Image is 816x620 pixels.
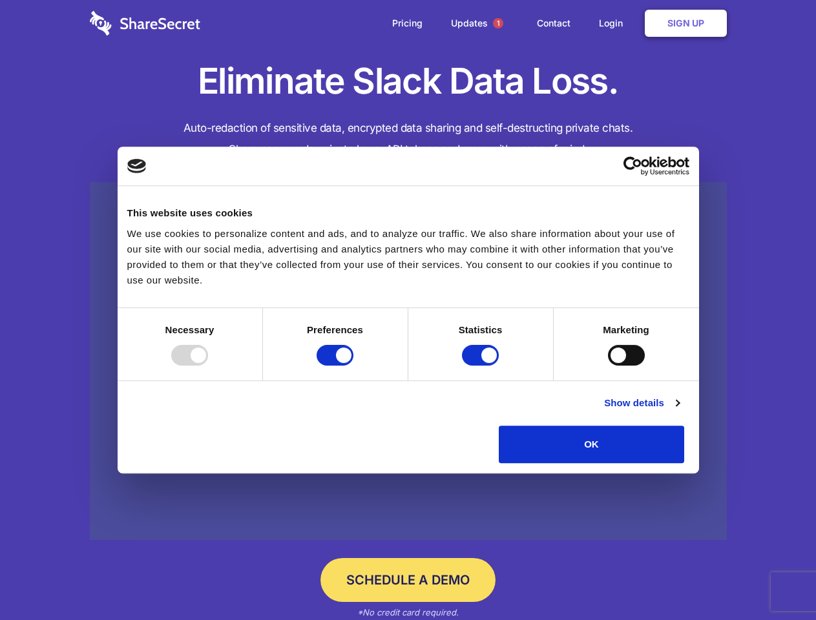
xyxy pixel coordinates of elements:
div: We use cookies to personalize content and ads, and to analyze our traffic. We also share informat... [127,226,689,288]
a: Schedule a Demo [320,558,496,602]
a: Usercentrics Cookiebot - opens in a new window [576,156,689,176]
span: 1 [493,18,503,28]
a: Show details [604,395,679,411]
img: logo [127,159,147,173]
button: OK [499,426,684,463]
div: This website uses cookies [127,205,689,221]
strong: Necessary [165,324,214,335]
strong: Preferences [307,324,363,335]
a: Contact [524,3,583,43]
strong: Statistics [459,324,503,335]
h1: Eliminate Slack Data Loss. [90,58,727,105]
strong: Marketing [603,324,649,335]
img: logo-wordmark-white-trans-d4663122ce5f474addd5e946df7df03e33cb6a1c49d2221995e7729f52c070b2.svg [90,11,200,36]
em: *No credit card required. [357,607,459,617]
a: Wistia video thumbnail [90,182,727,541]
h4: Auto-redaction of sensitive data, encrypted data sharing and self-destructing private chats. Shar... [90,118,727,160]
a: Pricing [379,3,435,43]
a: Sign Up [645,10,727,37]
a: Login [586,3,642,43]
